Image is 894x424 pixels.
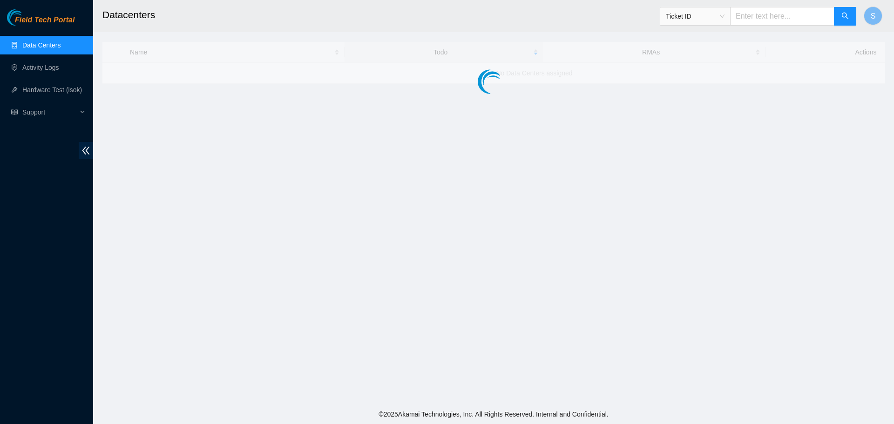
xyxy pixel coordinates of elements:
a: Hardware Test (isok) [22,86,82,94]
span: Ticket ID [666,9,725,23]
a: Akamai TechnologiesField Tech Portal [7,17,74,29]
img: Akamai Technologies [7,9,47,26]
a: Data Centers [22,41,61,49]
span: search [841,12,849,21]
a: Activity Logs [22,64,59,71]
span: Field Tech Portal [15,16,74,25]
input: Enter text here... [730,7,834,26]
span: double-left [79,142,93,159]
button: S [864,7,882,25]
span: read [11,109,18,115]
button: search [834,7,856,26]
span: Support [22,103,77,121]
footer: © 2025 Akamai Technologies, Inc. All Rights Reserved. Internal and Confidential. [93,404,894,424]
span: S [871,10,876,22]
